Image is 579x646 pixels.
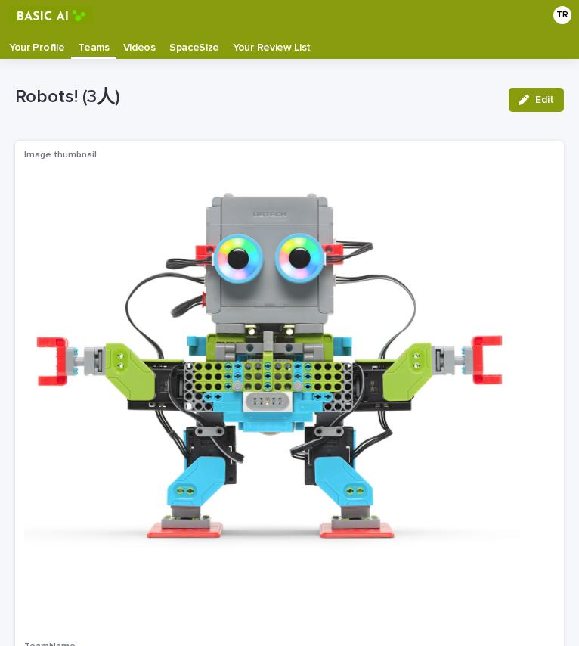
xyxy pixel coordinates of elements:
a: Teams [71,30,116,57]
a: SpaceSize [163,30,226,59]
p: Teams [78,30,109,54]
a: Videos [116,30,163,59]
span: Image thumbnail [24,151,97,160]
p: Videos [123,30,156,54]
p: Your Review List [233,30,311,54]
a: Your Review List [226,30,317,59]
p: SpaceSize [169,30,219,54]
img: RtIB8pj2QQiOZo6waziI [9,5,93,25]
span: Edit [535,95,554,105]
div: TR [553,6,571,24]
p: Robots! (3人) [15,86,497,108]
p: Your Profile [9,30,64,54]
button: Edit [509,88,564,112]
a: Your Profile [2,30,71,59]
img: 2iU_x2bNOYubBdiHryxjRJmucZPH23mtpOvgfumYp7g [24,166,520,611]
